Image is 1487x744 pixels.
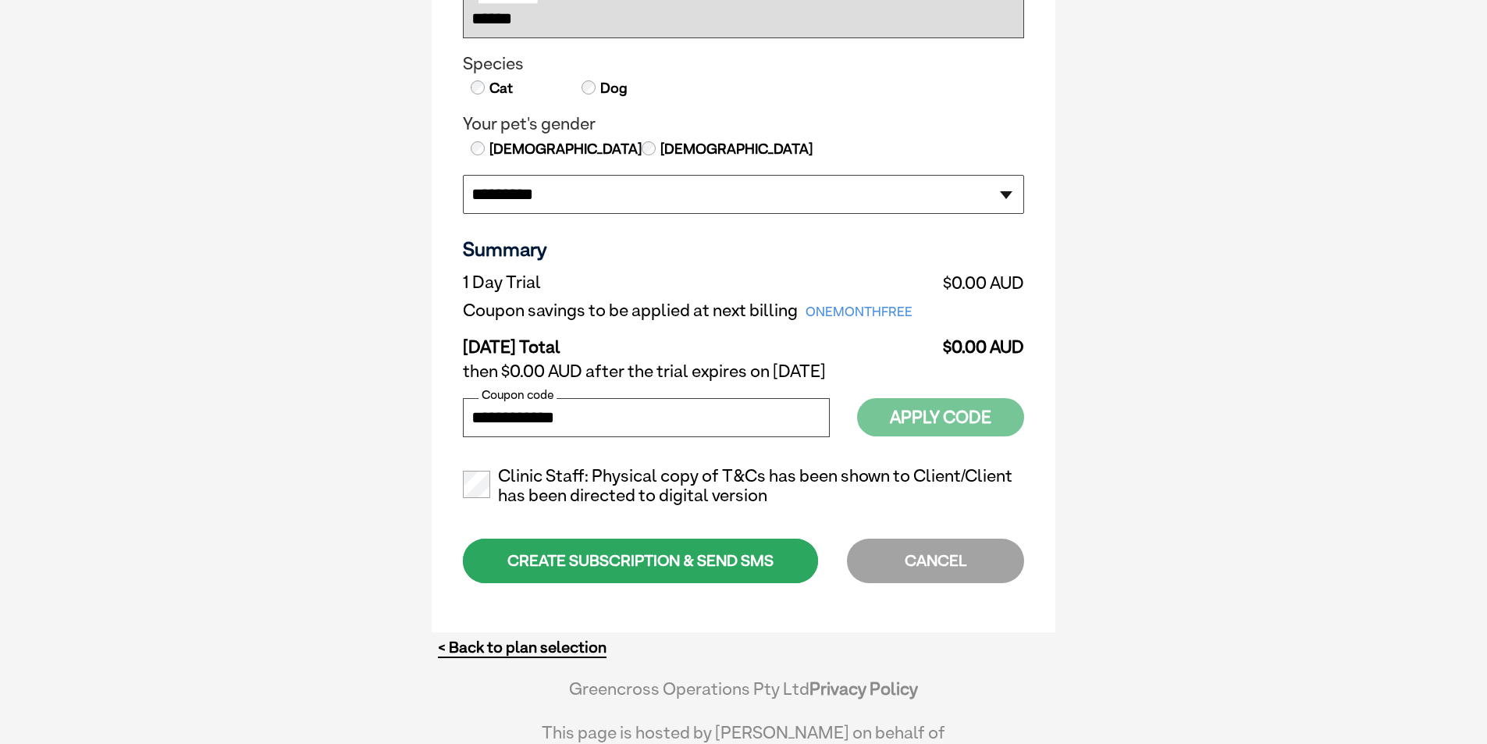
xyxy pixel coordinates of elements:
[463,114,1024,134] legend: Your pet's gender
[463,466,1024,507] label: Clinic Staff: Physical copy of T&Cs has been shown to Client/Client has been directed to digital ...
[518,678,969,714] div: Greencross Operations Pty Ltd
[463,237,1024,261] h3: Summary
[463,325,937,358] td: [DATE] Total
[463,358,1024,386] td: then $0.00 AUD after the trial expires on [DATE]
[847,539,1024,583] div: CANCEL
[463,539,818,583] div: CREATE SUBSCRIPTION & SEND SMS
[937,325,1024,358] td: $0.00 AUD
[463,471,490,498] input: Clinic Staff: Physical copy of T&Cs has been shown to Client/Client has been directed to digital ...
[463,269,937,297] td: 1 Day Trial
[463,297,937,325] td: Coupon savings to be applied at next billing
[438,638,607,657] a: < Back to plan selection
[798,301,920,323] span: ONEMONTHFREE
[857,398,1024,436] button: Apply Code
[809,678,918,699] a: Privacy Policy
[937,269,1024,297] td: $0.00 AUD
[463,54,1024,74] legend: Species
[478,388,557,402] label: Coupon code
